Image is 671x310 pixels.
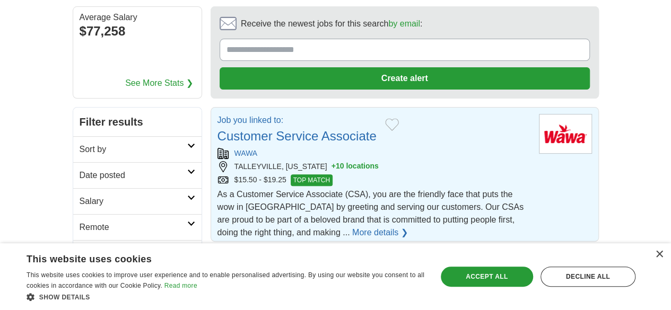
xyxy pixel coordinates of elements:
div: Average Salary [80,13,195,22]
h2: Sort by [80,143,187,156]
a: Remote [73,214,202,240]
span: Show details [39,294,90,301]
button: Create alert [220,67,590,90]
div: Show details [27,291,425,302]
div: $77,258 [80,22,195,41]
h2: Filter results [73,108,202,136]
a: More details ❯ [352,226,408,239]
div: TALLEYVILLE, [US_STATE] [217,161,530,172]
a: Date posted [73,162,202,188]
img: Wawa logo [539,114,592,154]
a: by email [388,19,420,28]
span: As a Customer Service Associate (CSA), you are the friendly face that puts the wow in [GEOGRAPHIC... [217,190,524,237]
a: Customer Service Associate [217,129,377,143]
div: Accept all [441,267,533,287]
span: This website uses cookies to improve user experience and to enable personalised advertising. By u... [27,271,424,289]
a: WAWA [234,149,258,157]
h2: Salary [80,195,187,208]
span: Receive the newest jobs for this search : [241,17,422,30]
a: Read more, opens a new window [164,282,197,289]
button: +10 locations [332,161,379,172]
a: Sort by [73,136,202,162]
div: $15.50 - $19.25 [217,174,530,186]
div: Close [655,251,663,259]
button: Add to favorite jobs [385,118,399,131]
span: TOP MATCH [291,174,333,186]
div: Decline all [541,267,635,287]
div: This website uses cookies [27,250,398,265]
a: Salary [73,188,202,214]
h2: Date posted [80,169,187,182]
span: + [332,161,336,172]
a: Location [73,240,202,266]
h2: Remote [80,221,187,234]
a: See More Stats ❯ [125,77,193,90]
p: Job you linked to: [217,114,377,127]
